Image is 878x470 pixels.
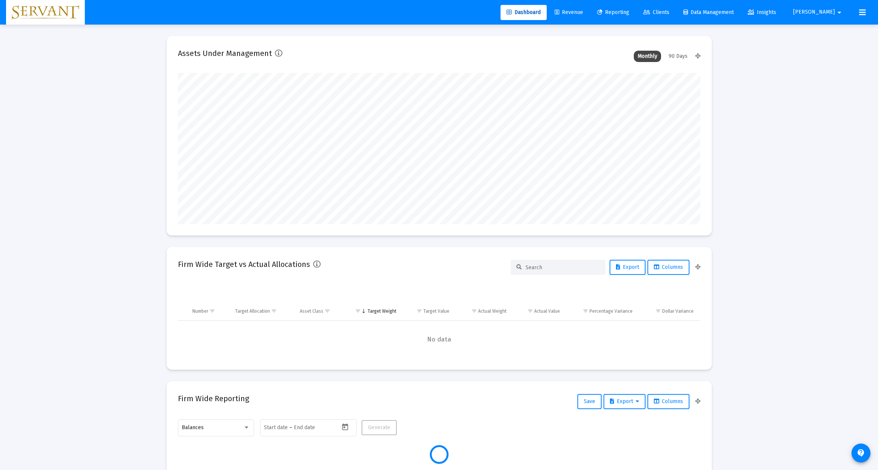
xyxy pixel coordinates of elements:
[583,308,588,314] span: Show filter options for column 'Percentage Variance'
[647,394,689,409] button: Columns
[527,308,533,314] span: Show filter options for column 'Actual Value'
[748,9,776,16] span: Insights
[478,308,507,314] div: Actual Weight
[187,302,230,320] td: Column Number
[289,425,292,431] span: –
[655,308,661,314] span: Show filter options for column 'Dollar Variance'
[423,308,449,314] div: Target Value
[402,302,455,320] td: Column Target Value
[340,422,351,433] button: Open calendar
[294,425,330,431] input: End date
[654,398,683,405] span: Columns
[654,264,683,270] span: Columns
[368,308,396,314] div: Target Weight
[634,51,661,62] div: Monthly
[178,284,700,358] div: Data grid
[597,9,629,16] span: Reporting
[209,308,215,314] span: Show filter options for column 'Number'
[178,258,310,270] h2: Firm Wide Target vs Actual Allocations
[416,308,422,314] span: Show filter options for column 'Target Value'
[271,308,277,314] span: Show filter options for column 'Target Allocation'
[345,302,402,320] td: Column Target Weight
[300,308,323,314] div: Asset Class
[264,425,288,431] input: Start date
[604,394,646,409] button: Export
[512,302,565,320] td: Column Actual Value
[856,448,866,458] mat-icon: contact_support
[507,9,541,16] span: Dashboard
[230,302,295,320] td: Column Target Allocation
[662,308,694,314] div: Dollar Variance
[526,264,600,271] input: Search
[12,5,79,20] img: Dashboard
[178,392,249,405] h2: Firm Wide Reporting
[677,5,740,20] a: Data Management
[591,5,635,20] a: Reporting
[616,264,639,270] span: Export
[549,5,589,20] a: Revenue
[182,424,204,431] span: Balances
[178,335,700,344] span: No data
[793,9,835,16] span: [PERSON_NAME]
[295,302,345,320] td: Column Asset Class
[577,394,602,409] button: Save
[455,302,512,320] td: Column Actual Weight
[835,5,844,20] mat-icon: arrow_drop_down
[610,398,639,405] span: Export
[362,420,397,435] button: Generate
[368,424,390,431] span: Generate
[683,9,734,16] span: Data Management
[324,308,330,314] span: Show filter options for column 'Asset Class'
[471,308,477,314] span: Show filter options for column 'Actual Weight'
[784,5,853,20] button: [PERSON_NAME]
[647,260,689,275] button: Columns
[665,51,691,62] div: 90 Days
[589,308,633,314] div: Percentage Variance
[742,5,782,20] a: Insights
[643,9,669,16] span: Clients
[637,5,675,20] a: Clients
[235,308,270,314] div: Target Allocation
[584,398,595,405] span: Save
[178,47,272,59] h2: Assets Under Management
[610,260,646,275] button: Export
[555,9,583,16] span: Revenue
[355,308,361,314] span: Show filter options for column 'Target Weight'
[638,302,700,320] td: Column Dollar Variance
[501,5,547,20] a: Dashboard
[192,308,208,314] div: Number
[565,302,638,320] td: Column Percentage Variance
[534,308,560,314] div: Actual Value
